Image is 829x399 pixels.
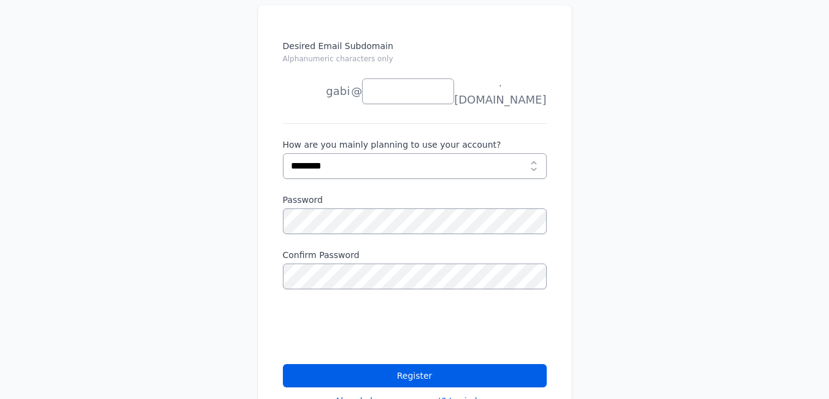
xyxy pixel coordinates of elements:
button: Register [283,364,547,387]
small: Alphanumeric characters only [283,55,393,63]
label: Desired Email Subdomain [283,40,547,72]
label: Password [283,194,547,206]
label: How are you mainly planning to use your account? [283,139,547,151]
span: @ [351,83,362,100]
span: .[DOMAIN_NAME] [454,74,546,108]
iframe: reCAPTCHA [283,304,469,352]
li: gabi [283,79,350,104]
label: Confirm Password [283,249,547,261]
